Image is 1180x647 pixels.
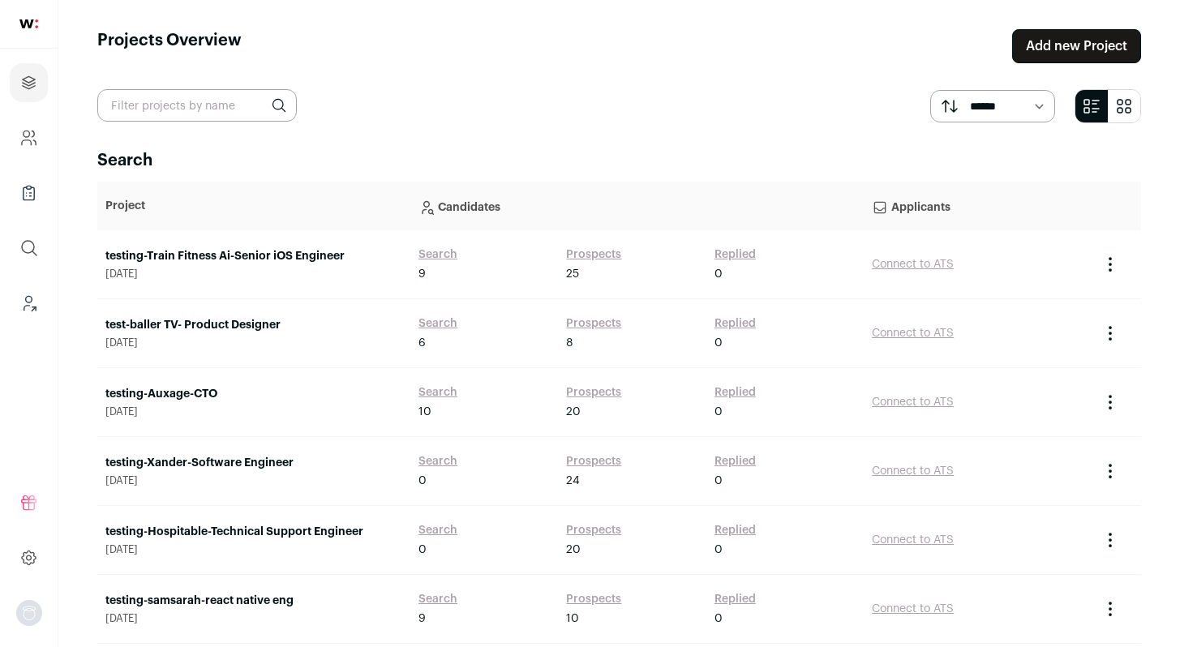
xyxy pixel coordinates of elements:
a: Search [418,522,457,538]
span: [DATE] [105,543,402,556]
a: Replied [714,522,756,538]
span: 24 [566,473,580,489]
span: 0 [418,473,427,489]
span: 0 [714,473,723,489]
a: Connect to ATS [872,465,954,477]
a: testing-Auxage-CTO [105,386,402,402]
a: Connect to ATS [872,534,954,546]
button: Project Actions [1101,392,1120,412]
a: Search [418,315,457,332]
span: 10 [418,404,431,420]
span: [DATE] [105,474,402,487]
input: Filter projects by name [97,89,297,122]
a: Company and ATS Settings [10,118,48,157]
h2: Search [97,149,1141,172]
span: 6 [418,335,426,351]
a: testing-Hospitable-Technical Support Engineer [105,524,402,540]
a: Connect to ATS [872,259,954,270]
a: Search [418,246,457,263]
span: 20 [566,404,581,420]
a: Connect to ATS [872,328,954,339]
span: 0 [714,404,723,420]
span: [DATE] [105,336,402,349]
span: 9 [418,611,426,627]
a: Replied [714,453,756,469]
span: [DATE] [105,612,402,625]
button: Project Actions [1101,255,1120,274]
p: Candidates [418,190,856,222]
span: 20 [566,542,581,558]
a: testing-Xander-Software Engineer [105,455,402,471]
img: nopic.png [16,600,42,626]
button: Project Actions [1101,461,1120,481]
a: Prospects [566,591,621,607]
a: test-baller TV- Product Designer [105,317,402,333]
span: 0 [714,266,723,282]
a: Prospects [566,315,621,332]
span: [DATE] [105,268,402,281]
img: wellfound-shorthand-0d5821cbd27db2630d0214b213865d53afaa358527fdda9d0ea32b1df1b89c2c.svg [19,19,38,28]
span: 8 [566,335,573,351]
a: Replied [714,384,756,401]
span: 0 [714,335,723,351]
a: Add new Project [1012,29,1141,63]
span: 0 [714,611,723,627]
p: Project [105,198,402,214]
a: testing-Train Fitness Ai-Senior iOS Engineer [105,248,402,264]
span: 0 [714,542,723,558]
a: Prospects [566,384,621,401]
span: 25 [566,266,579,282]
a: Connect to ATS [872,603,954,615]
a: testing-samsarah-react native eng [105,593,402,609]
span: 10 [566,611,579,627]
button: Project Actions [1101,323,1120,343]
a: Projects [10,63,48,102]
button: Project Actions [1101,599,1120,619]
a: Company Lists [10,174,48,212]
a: Prospects [566,522,621,538]
a: Replied [714,315,756,332]
a: Leads (Backoffice) [10,284,48,323]
button: Open dropdown [16,600,42,626]
a: Prospects [566,246,621,263]
a: Prospects [566,453,621,469]
a: Search [418,453,457,469]
span: [DATE] [105,405,402,418]
h1: Projects Overview [97,29,242,63]
a: Search [418,591,457,607]
span: 9 [418,266,426,282]
button: Project Actions [1101,530,1120,550]
a: Connect to ATS [872,396,954,408]
a: Search [418,384,457,401]
p: Applicants [872,190,1084,222]
a: Replied [714,246,756,263]
a: Replied [714,591,756,607]
span: 0 [418,542,427,558]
